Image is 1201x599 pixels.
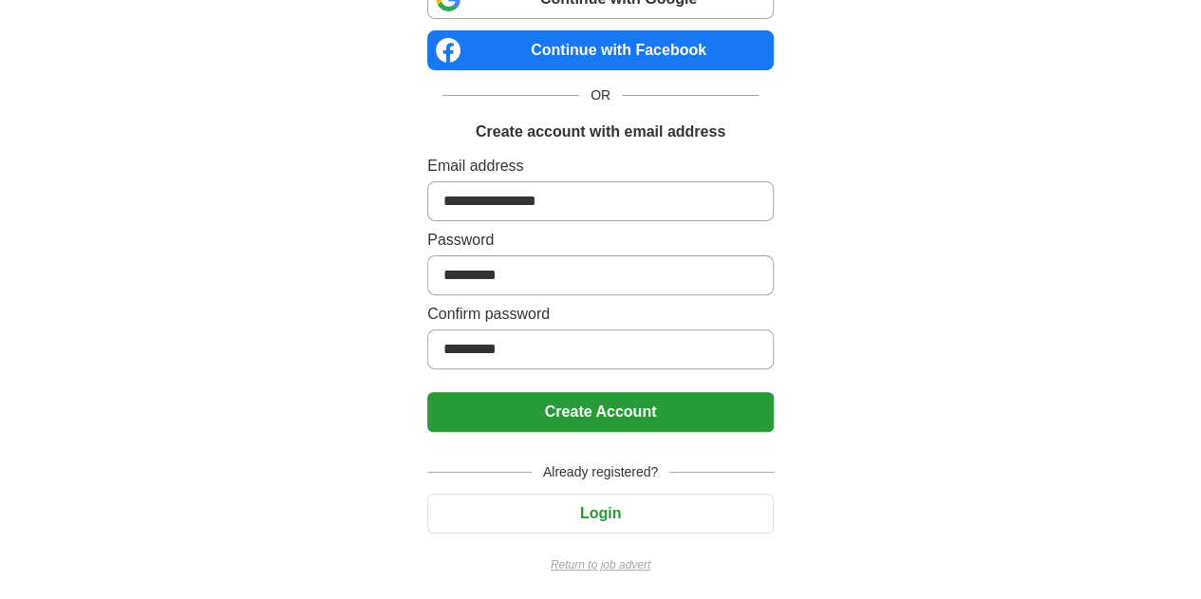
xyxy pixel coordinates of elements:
button: Create Account [427,392,774,432]
button: Login [427,494,774,533]
a: Login [427,505,774,521]
span: OR [579,85,622,105]
a: Continue with Facebook [427,30,774,70]
label: Confirm password [427,303,774,326]
label: Email address [427,155,774,178]
label: Password [427,229,774,252]
h1: Create account with email address [476,121,725,143]
span: Already registered? [532,462,669,482]
a: Return to job advert [427,556,774,573]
